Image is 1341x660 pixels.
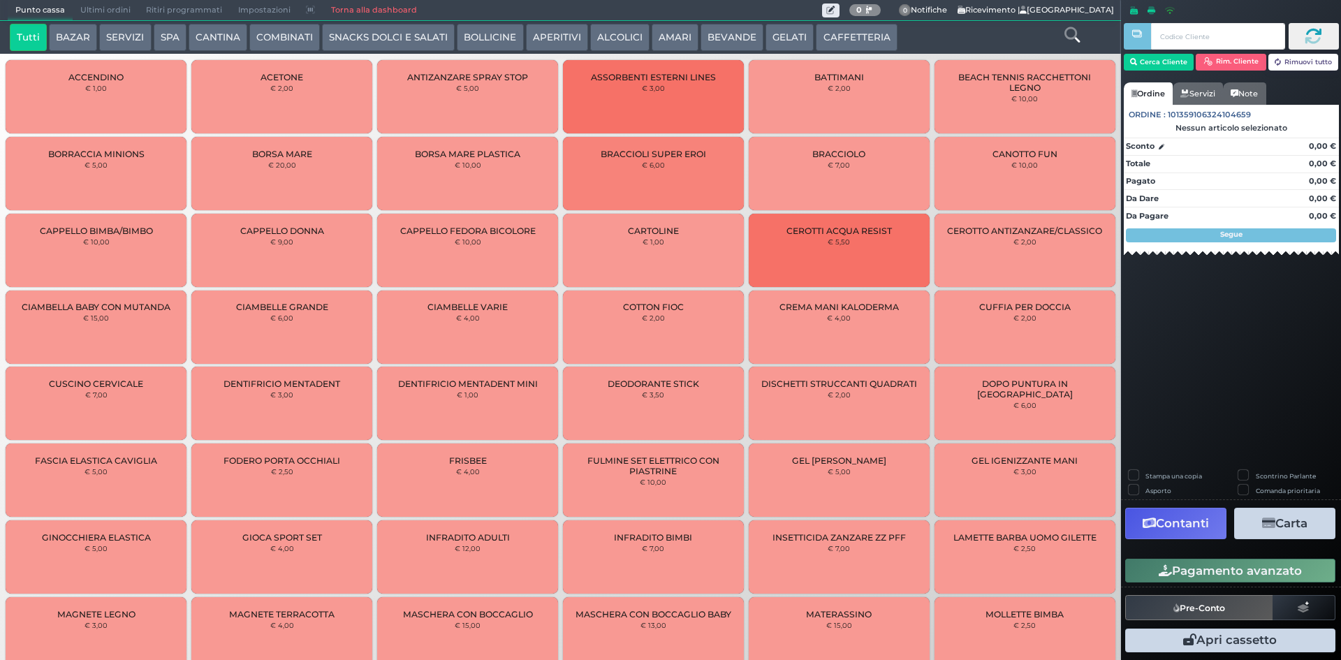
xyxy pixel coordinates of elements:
label: Comanda prioritaria [1256,486,1320,495]
a: Note [1223,82,1266,105]
small: € 2,50 [1013,544,1036,552]
small: € 3,00 [642,84,665,92]
span: CAPPELLO BIMBA/BIMBO [40,226,153,236]
small: € 10,00 [455,237,481,246]
small: € 3,50 [642,390,664,399]
strong: 0,00 € [1309,176,1336,186]
button: Contanti [1125,508,1226,539]
span: CARTOLINE [628,226,679,236]
a: Ordine [1124,82,1173,105]
span: COTTON FIOC [623,302,684,312]
small: € 3,00 [1013,467,1036,476]
small: € 10,00 [640,478,666,486]
button: Rimuovi tutto [1268,54,1339,71]
span: MAGNETE LEGNO [57,609,135,619]
small: € 4,00 [270,544,294,552]
button: CAFFETTERIA [816,24,897,52]
small: € 2,00 [1013,237,1036,246]
button: Apri cassetto [1125,629,1335,652]
span: FASCIA ELASTICA CAVIGLIA [35,455,157,466]
small: € 5,00 [85,544,108,552]
button: BAZAR [49,24,97,52]
span: GINOCCHIERA ELASTICA [42,532,151,543]
span: 101359106324104659 [1168,109,1251,121]
small: € 10,00 [1011,94,1038,103]
strong: Pagato [1126,176,1155,186]
span: DEODORANTE STICK [608,379,699,389]
span: BORSA MARE PLASTICA [415,149,520,159]
label: Stampa una copia [1145,471,1202,481]
span: ASSORBENTI ESTERNI LINES [591,72,716,82]
span: GEL [PERSON_NAME] [792,455,886,466]
button: SERVIZI [99,24,151,52]
a: Servizi [1173,82,1223,105]
span: Ultimi ordini [73,1,138,20]
small: € 5,00 [85,161,108,169]
span: CIAMBELLE VARIE [427,302,508,312]
button: Rim. Cliente [1196,54,1266,71]
strong: 0,00 € [1309,141,1336,151]
strong: Segue [1220,230,1243,239]
small: € 7,00 [85,390,108,399]
small: € 9,00 [270,237,293,246]
span: CANOTTO FUN [992,149,1057,159]
span: GIOCA SPORT SET [242,532,322,543]
small: € 10,00 [1011,161,1038,169]
span: DOPO PUNTURA IN [GEOGRAPHIC_DATA] [946,379,1103,399]
small: € 2,00 [828,84,851,92]
div: Nessun articolo selezionato [1124,123,1339,133]
button: Cerca Cliente [1124,54,1194,71]
small: € 2,00 [828,390,851,399]
span: Impostazioni [230,1,298,20]
span: CREMA MANI KALODERMA [779,302,899,312]
small: € 3,00 [85,621,108,629]
button: AMARI [652,24,698,52]
small: € 4,00 [270,621,294,629]
span: BORRACCIA MINIONS [48,149,145,159]
span: FRISBEE [449,455,487,466]
button: Pre-Conto [1125,595,1273,620]
small: € 4,00 [456,467,480,476]
small: € 4,00 [827,314,851,322]
span: CAPPELLO FEDORA BICOLORE [400,226,536,236]
strong: Da Pagare [1126,211,1168,221]
button: COMBINATI [249,24,320,52]
span: ANTIZANZARE SPRAY STOP [407,72,528,82]
small: € 2,00 [1013,314,1036,322]
span: MAGNETE TERRACOTTA [229,609,335,619]
span: CUSCINO CERVICALE [49,379,143,389]
button: Pagamento avanzato [1125,559,1335,582]
a: Torna alla dashboard [323,1,424,20]
input: Codice Cliente [1151,23,1284,50]
span: BRACCIOLI SUPER EROI [601,149,706,159]
span: DISCHETTI STRUCCANTI QUADRATI [761,379,917,389]
small: € 6,00 [642,161,665,169]
small: € 2,00 [642,314,665,322]
button: Tutti [10,24,47,52]
button: APERITIVI [526,24,588,52]
span: Ritiri programmati [138,1,230,20]
strong: 0,00 € [1309,193,1336,203]
small: € 7,00 [642,544,664,552]
span: CUFFIA PER DOCCIA [979,302,1071,312]
b: 0 [856,5,862,15]
small: € 3,00 [270,390,293,399]
span: CEROTTO ANTIZANZARE/CLASSICO [947,226,1102,236]
span: DENTIFRICIO MENTADENT MINI [398,379,538,389]
small: € 12,00 [455,544,481,552]
span: INSETTICIDA ZANZARE ZZ PFF [772,532,906,543]
small: € 2,50 [271,467,293,476]
label: Scontrino Parlante [1256,471,1316,481]
span: GEL IGENIZZANTE MANI [972,455,1078,466]
span: MOLLETTE BIMBA [985,609,1064,619]
small: € 1,00 [643,237,664,246]
small: € 5,50 [828,237,850,246]
span: INFRADITO ADULTI [426,532,510,543]
span: FODERO PORTA OCCHIALI [223,455,340,466]
span: MATERASSINO [806,609,872,619]
small: € 1,00 [85,84,107,92]
span: FULMINE SET ELETTRICO CON PIASTRINE [575,455,732,476]
small: € 4,00 [456,314,480,322]
small: € 6,00 [270,314,293,322]
span: LAMETTE BARBA UOMO GILETTE [953,532,1097,543]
